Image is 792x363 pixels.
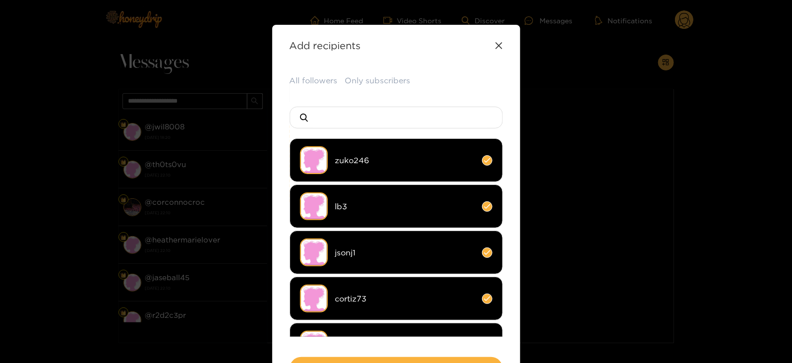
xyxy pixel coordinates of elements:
img: no-avatar.png [300,239,328,266]
button: Only subscribers [345,75,411,86]
span: zuko246 [335,155,475,166]
span: jsonj1 [335,247,475,258]
img: no-avatar.png [300,146,328,174]
img: no-avatar.png [300,285,328,312]
span: cortiz73 [335,293,475,304]
button: All followers [290,75,338,86]
img: no-avatar.png [300,331,328,359]
img: no-avatar.png [300,192,328,220]
span: lb3 [335,201,475,212]
strong: Add recipients [290,40,361,51]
